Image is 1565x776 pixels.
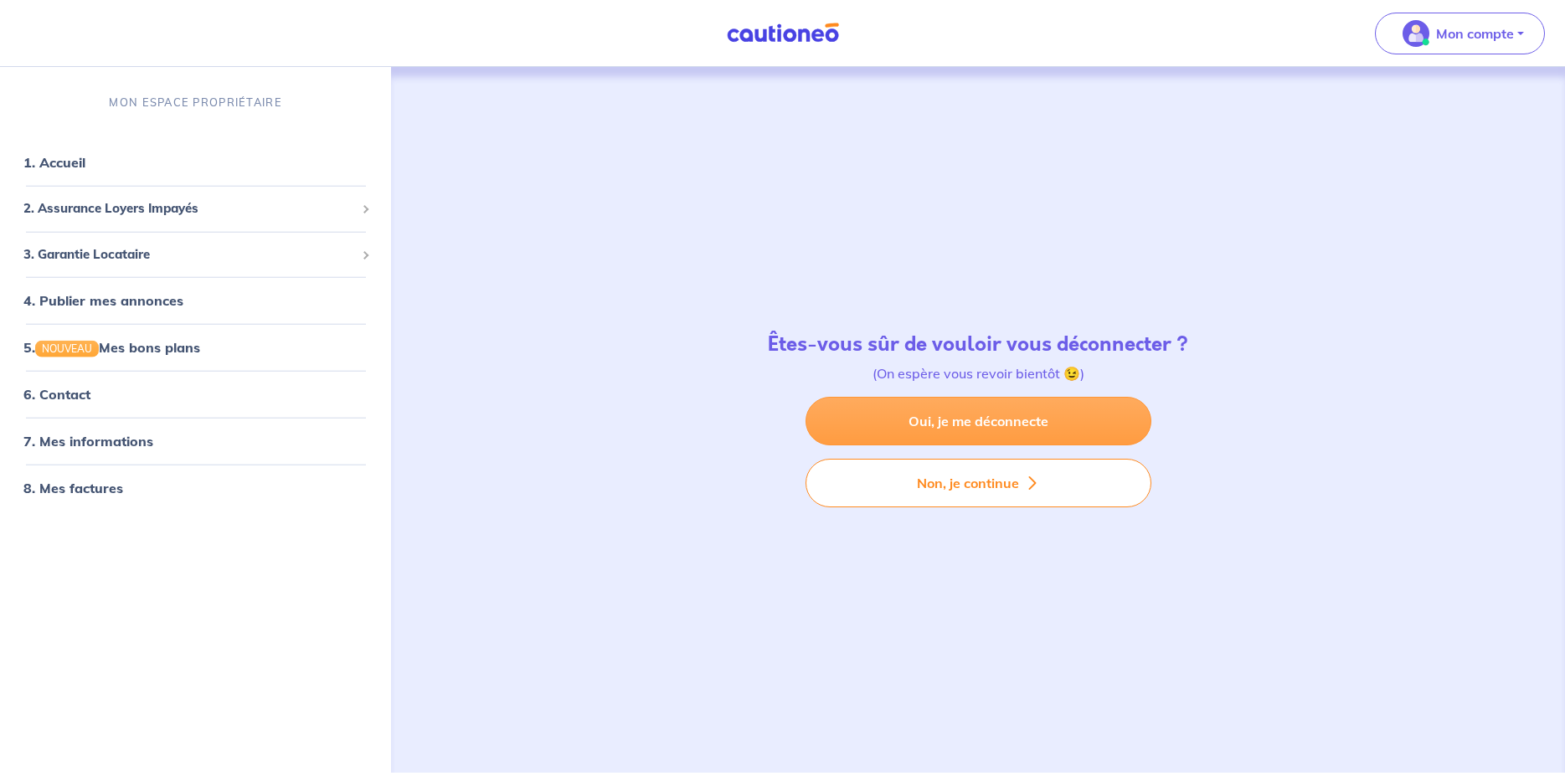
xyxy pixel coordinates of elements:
p: (On espère vous revoir bientôt 😉) [768,363,1188,383]
a: 8. Mes factures [23,480,123,496]
a: 5.NOUVEAUMes bons plans [23,339,200,356]
img: Cautioneo [720,23,846,44]
button: illu_account_valid_menu.svgMon compte [1375,13,1545,54]
span: 3. Garantie Locataire [23,244,355,264]
a: Oui, je me déconnecte [806,397,1151,445]
div: 3. Garantie Locataire [7,238,384,270]
h4: Êtes-vous sûr de vouloir vous déconnecter ? [768,332,1188,357]
span: 2. Assurance Loyers Impayés [23,199,355,218]
div: 1. Accueil [7,146,384,179]
div: 6. Contact [7,378,384,411]
img: illu_account_valid_menu.svg [1403,20,1429,47]
div: 4. Publier mes annonces [7,284,384,317]
div: 8. Mes factures [7,471,384,505]
p: Mon compte [1436,23,1514,44]
div: 2. Assurance Loyers Impayés [7,193,384,225]
a: 4. Publier mes annonces [23,292,183,309]
div: 7. Mes informations [7,424,384,458]
a: 7. Mes informations [23,433,153,450]
button: Non, je continue [806,459,1151,507]
div: 5.NOUVEAUMes bons plans [7,331,384,364]
a: 6. Contact [23,386,90,403]
p: MON ESPACE PROPRIÉTAIRE [109,95,281,110]
a: 1. Accueil [23,154,85,171]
